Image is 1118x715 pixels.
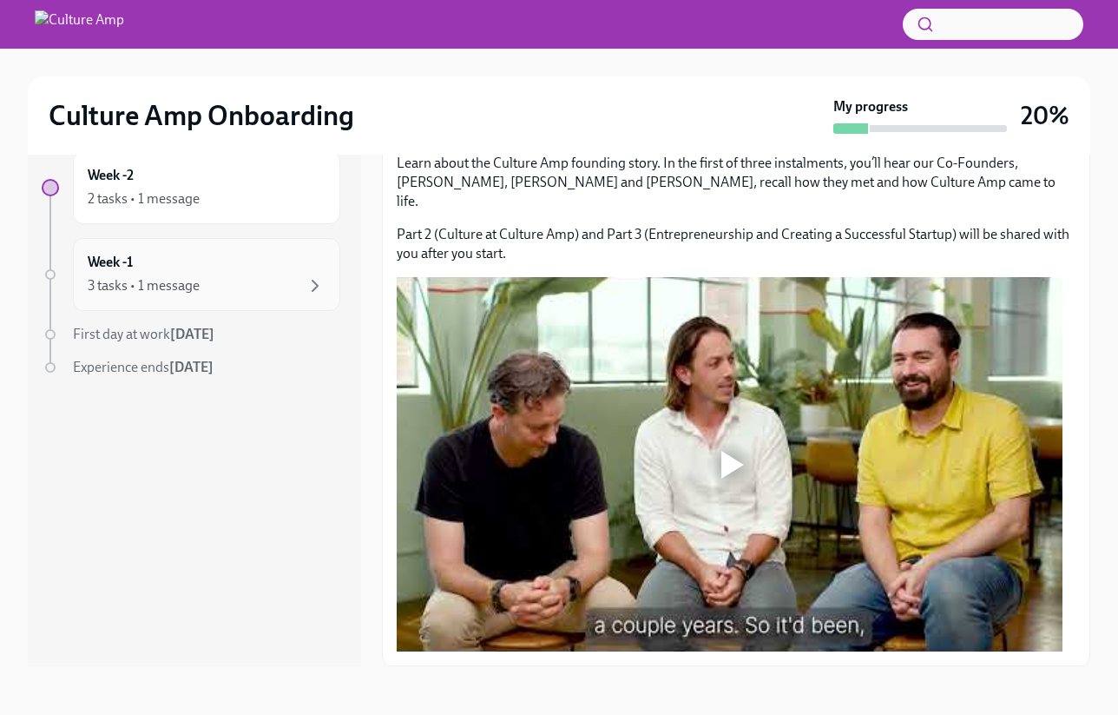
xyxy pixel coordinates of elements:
[88,166,134,185] h6: Week -2
[169,359,214,375] strong: [DATE]
[35,10,124,38] img: Culture Amp
[397,154,1075,211] p: Learn about the Culture Amp founding story. In the first of three instalments, you’ll hear our Co...
[42,151,340,224] a: Week -22 tasks • 1 message
[397,225,1075,263] p: Part 2 (Culture at Culture Amp) and Part 3 (Entrepreneurship and Creating a Successful Startup) w...
[833,97,908,116] strong: My progress
[73,326,214,342] span: First day at work
[88,189,200,209] div: 2 tasks • 1 message
[1021,100,1069,131] h3: 20%
[49,98,354,133] h2: Culture Amp Onboarding
[170,326,214,342] strong: [DATE]
[73,359,214,375] span: Experience ends
[88,253,133,272] h6: Week -1
[42,238,340,311] a: Week -13 tasks • 1 message
[88,276,200,295] div: 3 tasks • 1 message
[42,325,340,344] a: First day at work[DATE]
